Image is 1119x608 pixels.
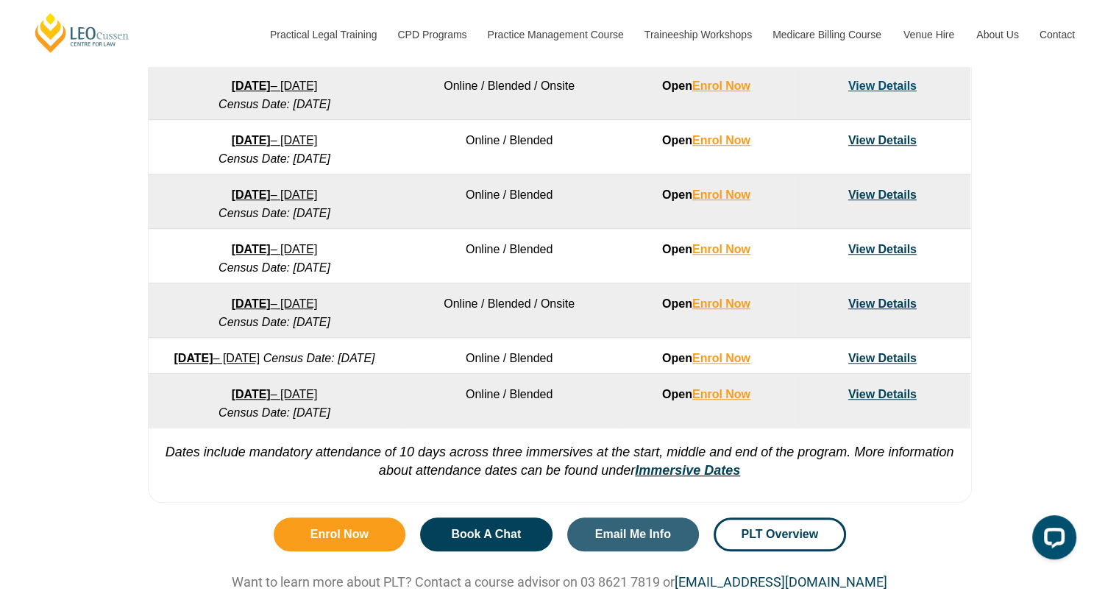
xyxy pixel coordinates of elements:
[219,152,330,165] em: Census Date: [DATE]
[232,134,318,146] a: [DATE]– [DATE]
[848,297,917,310] a: View Details
[635,463,740,478] a: Immersive Dates
[232,388,318,400] a: [DATE]– [DATE]
[848,79,917,92] a: View Details
[219,316,330,328] em: Census Date: [DATE]
[692,79,750,92] a: Enrol Now
[274,517,406,551] a: Enrol Now
[174,352,213,364] strong: [DATE]
[33,12,131,54] a: [PERSON_NAME] Centre for Law
[232,243,271,255] strong: [DATE]
[400,174,618,229] td: Online / Blended
[848,188,917,201] a: View Details
[232,134,271,146] strong: [DATE]
[232,79,318,92] a: [DATE]– [DATE]
[692,188,750,201] a: Enrol Now
[714,517,846,551] a: PLT Overview
[848,243,917,255] a: View Details
[1029,3,1086,66] a: Contact
[965,3,1029,66] a: About Us
[741,529,818,540] span: PLT Overview
[400,338,618,374] td: Online / Blended
[400,66,618,120] td: Online / Blended / Onsite
[219,207,330,219] em: Census Date: [DATE]
[662,297,750,310] strong: Open
[400,374,618,428] td: Online / Blended
[662,243,750,255] strong: Open
[232,297,318,310] a: [DATE]– [DATE]
[692,388,750,400] a: Enrol Now
[420,517,553,551] a: Book A Chat
[232,188,318,201] a: [DATE]– [DATE]
[232,188,271,201] strong: [DATE]
[692,352,750,364] a: Enrol Now
[400,120,618,174] td: Online / Blended
[400,229,618,283] td: Online / Blended
[232,79,271,92] strong: [DATE]
[848,388,917,400] a: View Details
[848,134,917,146] a: View Details
[263,352,375,364] em: Census Date: [DATE]
[219,98,330,110] em: Census Date: [DATE]
[662,134,750,146] strong: Open
[259,3,387,66] a: Practical Legal Training
[892,3,965,66] a: Venue Hire
[595,529,671,540] span: Email Me Info
[567,517,700,551] a: Email Me Info
[692,243,750,255] a: Enrol Now
[219,261,330,274] em: Census Date: [DATE]
[400,283,618,338] td: Online / Blended / Onsite
[219,406,330,419] em: Census Date: [DATE]
[232,297,271,310] strong: [DATE]
[174,352,260,364] a: [DATE]– [DATE]
[692,134,750,146] a: Enrol Now
[451,529,521,540] span: Book A Chat
[761,3,892,66] a: Medicare Billing Course
[310,529,369,540] span: Enrol Now
[386,3,476,66] a: CPD Programs
[662,79,750,92] strong: Open
[477,3,633,66] a: Practice Management Course
[232,388,271,400] strong: [DATE]
[675,574,887,590] a: [EMAIL_ADDRESS][DOMAIN_NAME]
[662,352,750,364] strong: Open
[633,3,761,66] a: Traineeship Workshops
[692,297,750,310] a: Enrol Now
[662,388,750,400] strong: Open
[166,445,954,478] em: Dates include mandatory attendance of 10 days across three immersives at the start, middle and en...
[848,352,917,364] a: View Details
[1020,509,1082,571] iframe: LiveChat chat widget
[662,188,750,201] strong: Open
[232,243,318,255] a: [DATE]– [DATE]
[141,573,979,590] p: Want to learn more about PLT? Contact a course advisor on 03 8621 7819 or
